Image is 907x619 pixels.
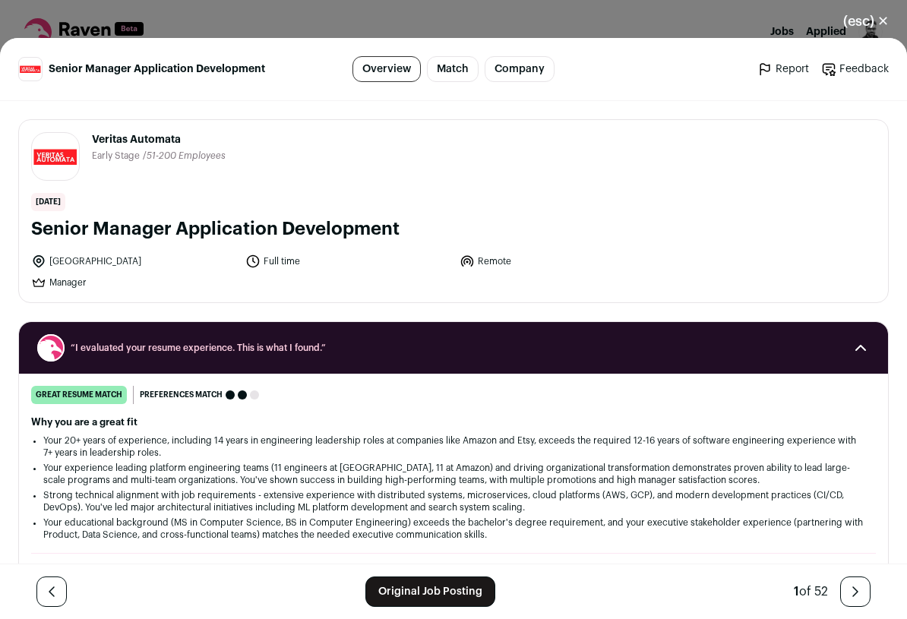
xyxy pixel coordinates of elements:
li: / [143,150,226,162]
a: Company [485,56,555,82]
h2: Why you are a great fit [31,416,876,428]
li: Your experience leading platform engineering teams (11 engineers at [GEOGRAPHIC_DATA], 11 at Amaz... [43,462,864,486]
h1: Senior Manager Application Development [31,217,876,242]
li: Remote [460,254,665,269]
li: Manager [31,275,236,290]
li: [GEOGRAPHIC_DATA] [31,254,236,269]
a: Original Job Posting [365,576,495,607]
span: 1 [794,586,799,598]
button: Close modal [825,5,907,38]
li: Early Stage [92,150,143,162]
li: Your 20+ years of experience, including 14 years in engineering leadership roles at companies lik... [43,434,864,459]
span: 51-200 Employees [147,151,226,160]
span: Veritas Automata [92,132,226,147]
span: [DATE] [31,193,65,211]
span: “I evaluated your resume experience. This is what I found.” [71,342,836,354]
div: great resume match [31,386,127,404]
img: 59d0be1fd1009ced93fe89f26f86913c3c65f88723b65e3f39c36ee3e9a3ac1f.jpg [32,147,79,166]
a: Report [757,62,809,77]
span: Senior Manager Application Development [49,62,265,77]
span: Preferences match [140,387,223,403]
a: Feedback [821,62,889,77]
li: Your educational background (MS in Computer Science, BS in Computer Engineering) exceeds the bach... [43,516,864,541]
li: Full time [245,254,450,269]
a: Overview [352,56,421,82]
img: 59d0be1fd1009ced93fe89f26f86913c3c65f88723b65e3f39c36ee3e9a3ac1f.jpg [19,65,42,74]
div: of 52 [794,583,828,601]
a: Match [427,56,479,82]
li: Strong technical alignment with job requirements - extensive experience with distributed systems,... [43,489,864,513]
